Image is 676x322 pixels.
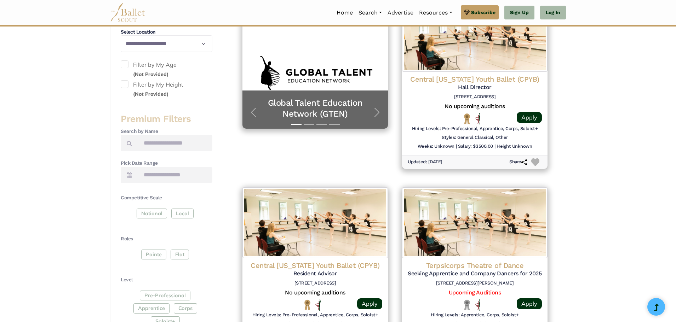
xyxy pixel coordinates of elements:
img: Logo [402,187,548,258]
img: gem.svg [464,8,470,16]
a: Advertise [385,5,416,20]
a: Apply [357,298,382,309]
h3: Premium Filters [121,113,212,125]
h6: [STREET_ADDRESS][PERSON_NAME] [408,280,542,286]
a: Log In [540,6,566,20]
h5: Hall Director [408,84,542,91]
img: Heart [531,158,539,166]
a: Upcoming Auditions [449,289,501,296]
h6: Styles: General Classical, Other [442,135,508,141]
h4: Roles [121,235,212,242]
button: Slide 1 [291,121,302,129]
h5: No upcoming auditions [248,289,382,297]
h5: Seeking Apprentice and Company Dancers for 2025 Summer Season [408,270,542,277]
h6: Weeks: Unknown [418,144,454,150]
h4: Pick Date Range [121,160,212,167]
a: Apply [517,298,542,309]
h5: Resident Advisor [248,270,382,277]
small: (Not Provided) [133,91,168,97]
h4: Central [US_STATE] Youth Ballet (CPYB) [248,261,382,270]
button: Slide 3 [316,121,327,129]
h6: Salary: $3500.00 [458,144,493,150]
img: National [463,113,471,124]
a: Search [356,5,385,20]
img: All [315,299,321,311]
a: Resources [416,5,455,20]
button: Slide 4 [329,121,340,129]
h4: Central [US_STATE] Youth Ballet (CPYB) [408,75,542,84]
img: Logo [402,1,548,72]
h4: Level [121,276,212,283]
img: Local [463,299,471,310]
h6: Hiring Levels: Pre-Professional, Apprentice, Corps, Soloist+ [252,312,378,318]
h6: Hiring Levels: Apprentice, Corps, Soloist+ [431,312,519,318]
h6: Height Unknown [497,144,532,150]
img: All [475,299,480,311]
h6: [STREET_ADDRESS] [408,94,542,100]
h4: Search by Name [121,128,212,135]
a: Sign Up [504,6,534,20]
a: Subscribe [461,5,499,19]
h4: Competitive Scale [121,194,212,201]
img: National [303,299,312,310]
h6: Share [509,159,527,165]
input: Search by names... [138,135,212,151]
h6: Hiring Levels: Pre-Professional, Apprentice, Corps, Soloist+ [412,126,538,132]
h4: Select Location [121,29,212,36]
h6: Updated: [DATE] [408,159,442,165]
img: Logo [242,187,388,258]
h6: | [456,144,457,150]
label: Filter by My Height [121,80,212,98]
h4: Terpsicorps Theatre of Dance [408,261,542,270]
span: Subscribe [471,8,495,16]
h6: | [494,144,495,150]
a: Apply [517,112,542,123]
label: Filter by My Age [121,60,212,78]
small: (Not Provided) [133,71,168,77]
a: Global Talent Education Network (GTEN) [250,98,381,119]
h6: [STREET_ADDRESS] [248,280,382,286]
h5: No upcoming auditions [408,103,542,110]
button: Slide 2 [304,121,314,129]
img: All [475,113,480,124]
a: Home [334,5,356,20]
